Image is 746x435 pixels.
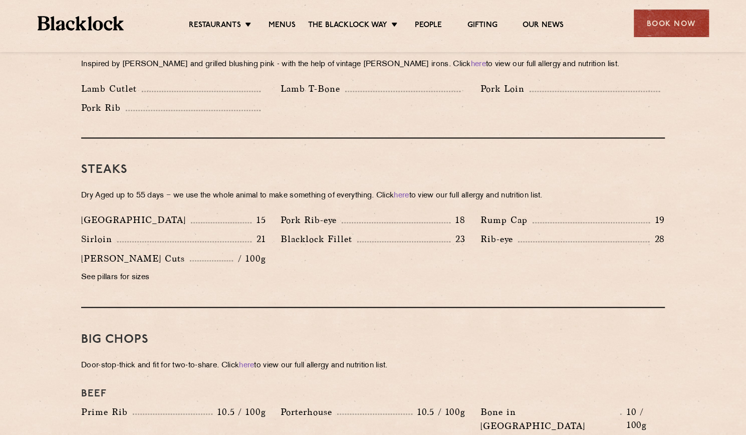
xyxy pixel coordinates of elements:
p: 10 / 100g [621,405,665,431]
p: See pillars for sizes [81,270,266,284]
a: Menus [269,21,296,32]
p: Bone in [GEOGRAPHIC_DATA] [480,404,621,432]
p: Door-stop-thick and fit for two-to-share. Click to view our full allergy and nutrition list. [81,358,665,372]
p: 15 [252,213,266,227]
p: Rib-eye [480,232,518,246]
a: People [415,21,442,32]
h3: Steaks [81,163,665,176]
p: Dry Aged up to 55 days − we use the whole animal to make something of everything. Click to view o... [81,189,665,203]
p: Prime Rib [81,404,133,418]
p: 18 [450,213,465,227]
p: Porterhouse [281,404,337,418]
p: Lamb Cutlet [81,82,142,96]
p: 28 [649,233,665,246]
p: Rump Cap [480,213,533,227]
p: 10.5 / 100g [212,405,266,418]
p: 21 [252,233,266,246]
a: Our News [523,21,564,32]
a: here [394,192,409,199]
p: / 100g [233,252,266,265]
p: [PERSON_NAME] Cuts [81,251,190,265]
p: Lamb T-Bone [281,82,345,96]
p: Blacklock Fillet [281,232,357,246]
p: Pork Rib-eye [281,213,342,227]
a: Restaurants [189,21,241,32]
a: here [471,61,486,68]
p: [GEOGRAPHIC_DATA] [81,213,191,227]
p: Pork Loin [480,82,530,96]
a: The Blacklock Way [308,21,387,32]
h3: Big Chops [81,333,665,346]
a: Gifting [467,21,497,32]
p: 10.5 / 100g [412,405,465,418]
img: BL_Textured_Logo-footer-cropped.svg [38,16,124,31]
p: 19 [650,213,665,227]
div: Book Now [634,10,709,37]
p: 23 [450,233,465,246]
p: Sirloin [81,232,117,246]
h4: Beef [81,387,665,399]
a: here [239,361,254,369]
p: Pork Rib [81,101,126,115]
p: Inspired by [PERSON_NAME] and grilled blushing pink - with the help of vintage [PERSON_NAME] iron... [81,58,665,72]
